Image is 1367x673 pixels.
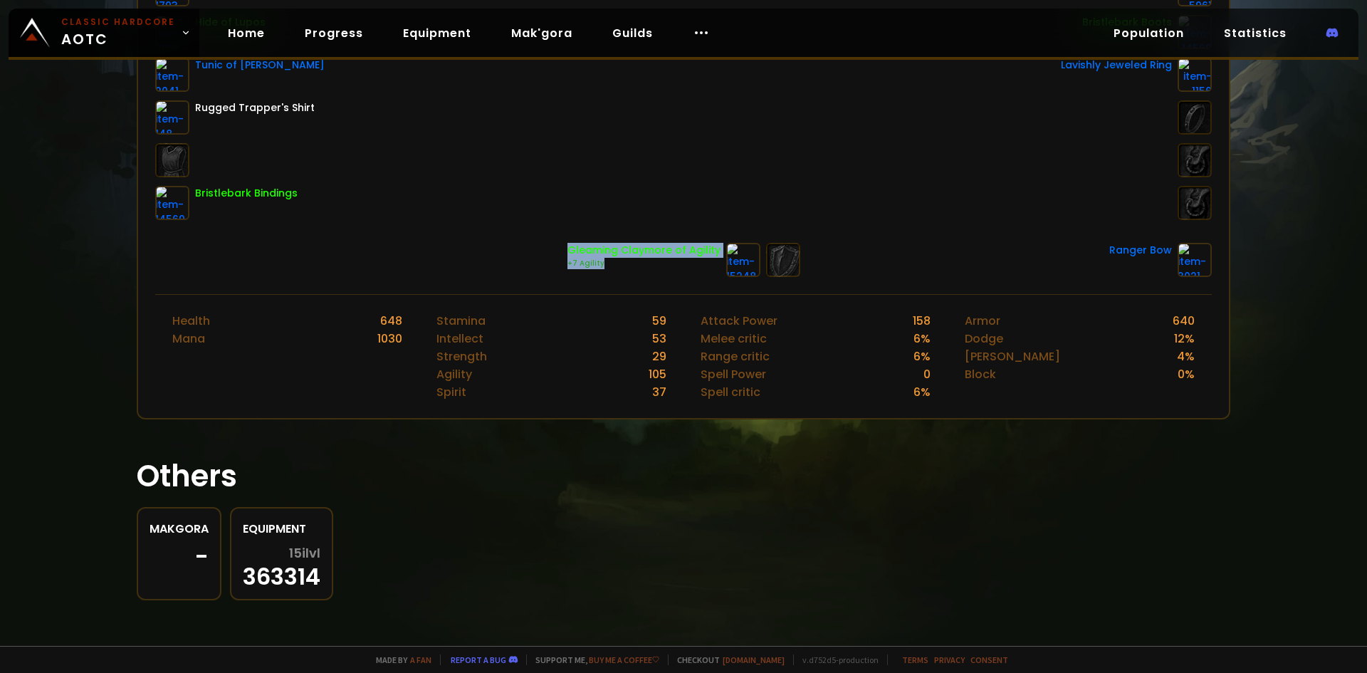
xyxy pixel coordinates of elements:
div: Tunic of [PERSON_NAME] [195,58,325,73]
div: Ranger Bow [1109,243,1172,258]
a: [DOMAIN_NAME] [723,654,785,665]
a: Mak'gora [500,19,584,48]
a: Terms [902,654,928,665]
span: Support me, [526,654,659,665]
img: item-14569 [155,186,189,220]
a: Statistics [1213,19,1298,48]
div: Stamina [436,312,486,330]
div: 648 [380,312,402,330]
div: Strength [436,348,487,365]
div: [PERSON_NAME] [965,348,1060,365]
div: Agility [436,365,472,383]
div: - [150,546,209,568]
div: 0 [923,365,931,383]
div: Makgora [150,520,209,538]
div: Bristlebark Bindings [195,186,298,201]
div: 37 [652,383,666,401]
span: Made by [367,654,431,665]
div: Armor [965,312,1000,330]
div: 12 % [1174,330,1195,348]
span: Checkout [668,654,785,665]
div: 59 [652,312,666,330]
div: Health [172,312,210,330]
a: Makgora- [137,507,221,600]
div: Dodge [965,330,1003,348]
div: 6 % [913,383,931,401]
span: AOTC [61,16,175,50]
a: a fan [410,654,431,665]
div: Equipment [243,520,320,538]
div: Range critic [701,348,770,365]
div: Melee critic [701,330,767,348]
small: Classic Hardcore [61,16,175,28]
a: Equipment [392,19,483,48]
div: Mana [172,330,205,348]
div: Gleaming Claymore of Agility [567,243,721,258]
div: 363314 [243,546,320,588]
a: Population [1102,19,1195,48]
span: v. d752d5 - production [793,654,879,665]
div: Rugged Trapper's Shirt [195,100,315,115]
a: Report a bug [451,654,506,665]
div: Block [965,365,996,383]
div: 640 [1173,312,1195,330]
a: Classic HardcoreAOTC [9,9,199,57]
img: item-3021 [1178,243,1212,277]
div: Spirit [436,383,466,401]
div: Attack Power [701,312,777,330]
a: Privacy [934,654,965,665]
div: 29 [652,348,666,365]
div: 4 % [1177,348,1195,365]
div: Lavishly Jeweled Ring [1061,58,1172,73]
div: Spell Power [701,365,766,383]
h1: Others [137,454,1230,499]
a: Guilds [601,19,664,48]
div: 53 [652,330,666,348]
div: Spell critic [701,383,760,401]
a: Equipment15ilvl363314 [230,507,333,600]
span: 15 ilvl [289,546,320,560]
img: item-148 [155,100,189,135]
div: Intellect [436,330,483,348]
a: Consent [970,654,1008,665]
a: Progress [293,19,375,48]
img: item-15248 [726,243,760,277]
div: +7 Agility [567,258,721,269]
div: 1030 [377,330,402,348]
div: 105 [649,365,666,383]
div: 0 % [1178,365,1195,383]
img: item-1156 [1178,58,1212,92]
a: Home [216,19,276,48]
img: item-2041 [155,58,189,92]
div: 6 % [913,348,931,365]
div: 6 % [913,330,931,348]
a: Buy me a coffee [589,654,659,665]
div: 158 [913,312,931,330]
